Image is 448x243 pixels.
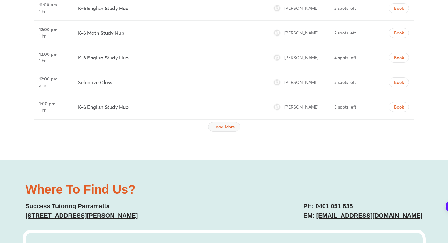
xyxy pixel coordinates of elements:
[316,212,423,219] a: [EMAIL_ADDRESS][DOMAIN_NAME]
[303,212,315,219] span: EM:
[303,203,314,209] span: PH:
[418,214,448,243] iframe: Chat Widget
[26,183,218,195] h2: Where To Find Us?
[315,203,353,209] a: 0401 051 838
[26,203,138,219] a: Success Tutoring Parramatta[STREET_ADDRESS][PERSON_NAME]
